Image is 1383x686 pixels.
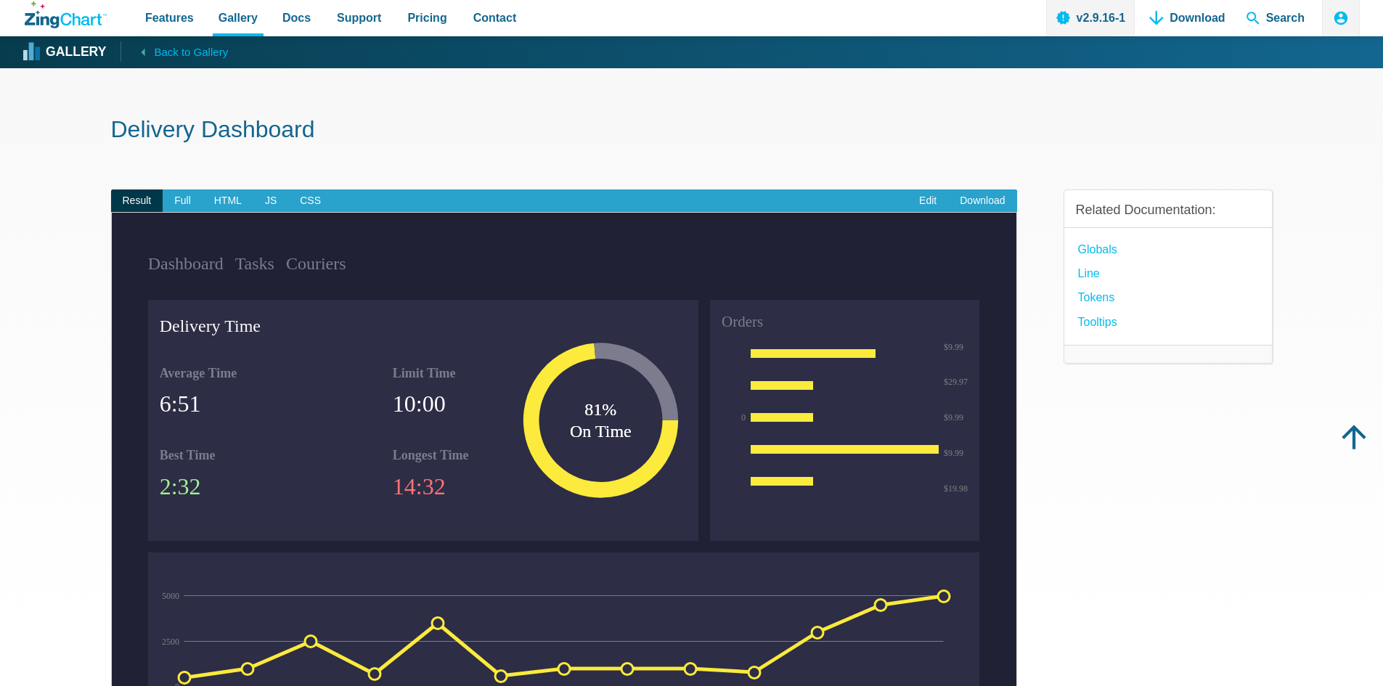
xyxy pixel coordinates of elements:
h3: Related Documentation: [1076,202,1260,219]
span: 14:32 [393,473,446,499]
span: 6:51 [160,391,201,417]
span: Docs [282,8,311,28]
strong: Delivery Time [160,311,504,350]
strong: Gallery [46,46,106,59]
span: 10:00 [393,391,446,417]
a: Tooltips [1078,312,1117,332]
a: globals [1078,240,1117,259]
a: Dashboard [148,249,224,279]
a: Line [1078,264,1100,283]
span: Gallery [219,8,258,28]
a: Couriers [286,249,346,279]
span: Result [111,189,163,213]
a: ZingChart Logo. Click to return to the homepage [25,1,107,28]
tspan: $9.99 [944,448,963,458]
strong: Average Time [160,362,381,385]
span: Contact [473,8,517,28]
span: Features [145,8,194,28]
tspan: $29.97 [944,377,968,388]
span: Full [163,189,203,213]
a: Gallery [25,41,106,63]
span: 2:32 [160,473,201,499]
span: Pricing [407,8,446,28]
a: Download [948,189,1016,213]
a: Edit [907,189,948,213]
span: JS [253,189,288,213]
strong: Longest Time [393,444,504,467]
a: Tokens [1078,287,1115,307]
span: Support [337,8,381,28]
tspan: $9.99 [944,342,963,352]
tspan: $9.99 [944,413,963,423]
tspan: $19.98 [944,483,968,494]
span: Back to Gallery [154,43,228,62]
strong: Limit Time [393,362,504,385]
a: Back to Gallery [121,41,228,62]
h1: Delivery Dashboard [111,115,1273,147]
strong: Best Time [160,444,381,467]
span: HTML [203,189,253,213]
a: Tasks [235,249,274,279]
span: CSS [288,189,333,213]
